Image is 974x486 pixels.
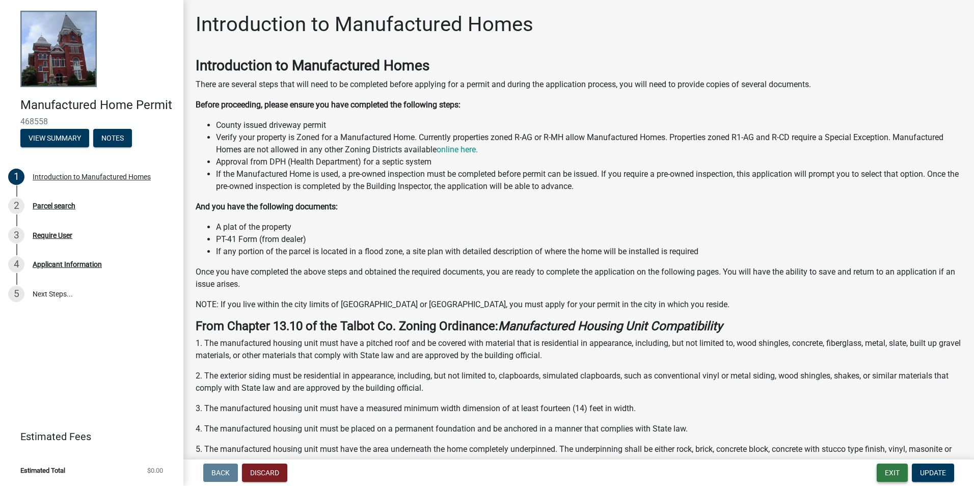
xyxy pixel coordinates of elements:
[196,12,533,37] h1: Introduction to Manufactured Homes
[196,299,962,311] p: NOTE: If you live within the city limits of [GEOGRAPHIC_DATA] or [GEOGRAPHIC_DATA], you must appl...
[93,129,132,147] button: Notes
[196,266,962,290] p: Once you have completed the above steps and obtained the required documents, you are ready to com...
[498,319,722,333] strong: Manufactured Housing Unit Compatibility
[912,464,954,482] button: Update
[8,256,24,273] div: 4
[196,100,461,110] strong: Before proceeding, please ensure you have completed the following steps:
[8,286,24,302] div: 5
[20,134,89,143] wm-modal-confirm: Summary
[216,131,962,156] li: Verify your property is Zoned for a Manufactured Home. Currently properties zoned R-AG or R-MH al...
[211,469,230,477] span: Back
[196,337,962,362] p: 1. The manufactured housing unit must have a pitched roof and be covered with material that is re...
[147,467,163,474] span: $0.00
[33,202,75,209] div: Parcel search
[203,464,238,482] button: Back
[196,402,962,415] p: 3. The manufactured housing unit must have a measured minimum width dimension of at least fourtee...
[20,129,89,147] button: View Summary
[8,169,24,185] div: 1
[437,145,478,154] a: online here.
[196,423,962,435] p: 4. The manufactured housing unit must be placed on a permanent foundation and be anchored in a ma...
[33,232,72,239] div: Require User
[20,11,97,87] img: Talbot County, Georgia
[20,98,175,113] h4: Manufactured Home Permit
[920,469,946,477] span: Update
[20,467,65,474] span: Estimated Total
[196,319,498,333] strong: From Chapter 13.10 of the Talbot Co. Zoning Ordinance:
[216,168,962,193] li: If the Manufactured Home is used, a pre-owned inspection must be completed before permit can be i...
[216,119,962,131] li: County issued driveway permit
[8,227,24,244] div: 3
[216,221,962,233] li: A plat of the property
[877,464,908,482] button: Exit
[242,464,287,482] button: Discard
[216,233,962,246] li: PT-41 Form (from dealer)
[8,198,24,214] div: 2
[196,202,338,211] strong: And you have the following documents:
[216,246,962,258] li: If any portion of the parcel is located in a flood zone, a site plan with detailed description of...
[8,426,167,447] a: Estimated Fees
[196,370,962,394] p: 2. The exterior siding must be residential in appearance, including, but not limited to, clapboar...
[20,117,163,126] span: 468558
[216,156,962,168] li: Approval from DPH (Health Department) for a septic system
[196,57,429,74] strong: Introduction to Manufactured Homes
[196,78,962,91] p: There are several steps that will need to be completed before applying for a permit and during th...
[33,261,102,268] div: Applicant Information
[93,134,132,143] wm-modal-confirm: Notes
[33,173,151,180] div: Introduction to Manufactured Homes
[196,443,962,468] p: 5. The manufactured housing unit must have the area underneath the home completely underpinned. T...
